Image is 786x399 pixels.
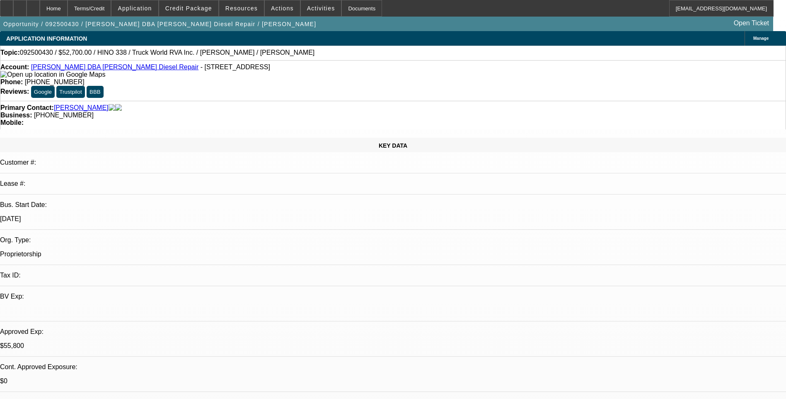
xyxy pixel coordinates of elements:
span: KEY DATA [379,142,407,149]
a: [PERSON_NAME] [54,104,109,112]
button: BBB [87,86,104,98]
button: Application [111,0,158,16]
button: Resources [219,0,264,16]
span: - [STREET_ADDRESS] [201,63,270,71]
span: [PHONE_NUMBER] [25,78,85,85]
span: Actions [271,5,294,12]
button: Google [31,86,55,98]
button: Actions [265,0,300,16]
span: Application [118,5,152,12]
button: Trustpilot [56,86,85,98]
a: View Google Maps [0,71,105,78]
span: Resources [225,5,258,12]
span: Opportunity / 092500430 / [PERSON_NAME] DBA [PERSON_NAME] Diesel Repair / [PERSON_NAME] [3,21,316,27]
strong: Topic: [0,49,20,56]
span: 092500430 / $52,700.00 / HINO 338 / Truck World RVA Inc. / [PERSON_NAME] / [PERSON_NAME] [20,49,314,56]
span: Manage [753,36,769,41]
strong: Phone: [0,78,23,85]
a: Open Ticket [730,16,772,30]
span: APPLICATION INFORMATION [6,35,87,42]
img: facebook-icon.png [109,104,115,112]
span: Activities [307,5,335,12]
strong: Business: [0,112,32,119]
img: linkedin-icon.png [115,104,122,112]
a: [PERSON_NAME] DBA [PERSON_NAME] Diesel Repair [31,63,199,71]
button: Credit Package [159,0,218,16]
strong: Mobile: [0,119,24,126]
img: Open up location in Google Maps [0,71,105,78]
strong: Account: [0,63,29,71]
strong: Primary Contact: [0,104,54,112]
strong: Reviews: [0,88,29,95]
span: Credit Package [165,5,212,12]
span: [PHONE_NUMBER] [34,112,94,119]
button: Activities [301,0,341,16]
